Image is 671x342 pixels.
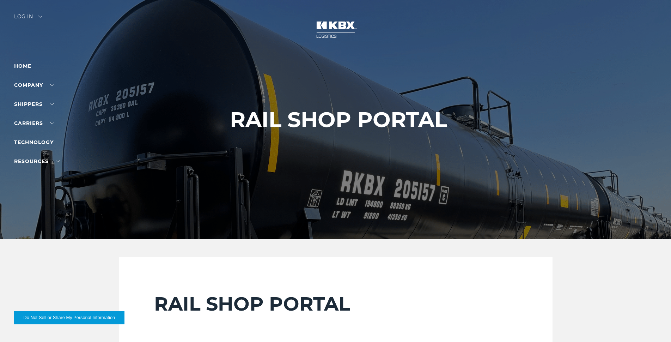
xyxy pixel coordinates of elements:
img: arrow [38,16,42,18]
a: Technology [14,139,54,145]
h2: RAIL SHOP PORTAL [154,292,517,316]
h1: RAIL SHOP PORTAL [230,108,447,132]
a: Carriers [14,120,54,126]
iframe: Chat Widget [636,308,671,342]
div: Log in [14,14,42,24]
img: kbx logo [309,14,362,45]
a: Home [14,63,31,69]
a: RESOURCES [14,158,60,164]
a: SHIPPERS [14,101,54,107]
a: Company [14,82,54,88]
button: Do Not Sell or Share My Personal Information [14,311,124,324]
